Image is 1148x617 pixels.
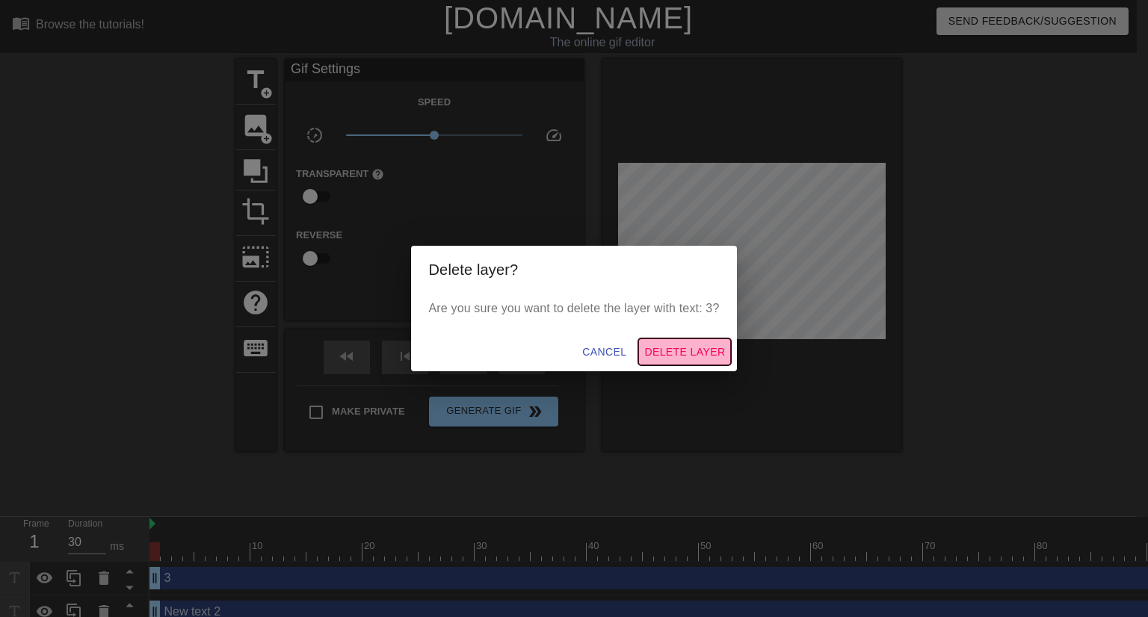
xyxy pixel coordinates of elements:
span: Cancel [582,343,626,362]
span: Delete Layer [644,343,725,362]
button: Cancel [576,338,632,366]
p: Are you sure you want to delete the layer with text: 3? [429,300,720,317]
button: Delete Layer [638,338,731,366]
h2: Delete layer? [429,258,720,282]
